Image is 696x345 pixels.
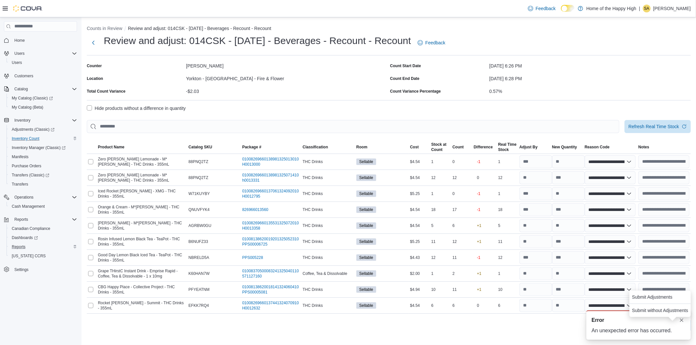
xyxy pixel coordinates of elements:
button: Next [87,36,100,49]
div: THC Drinks [301,190,355,198]
div: THC Drinks [301,238,355,246]
a: 01008269660137061324092010H0012795 [242,188,300,199]
div: $4.54 [409,302,430,309]
button: Room [355,143,409,151]
span: Sellable [359,223,373,229]
span: Sellable [359,303,373,308]
span: Inventory Manager (Classic) [12,145,66,150]
a: Customers [12,72,36,80]
span: Sellable [359,287,373,292]
span: Inventory [14,118,30,123]
a: Inventory Manager (Classic) [7,143,80,152]
span: Users [9,59,77,67]
span: Home [12,36,77,44]
span: Notes [638,144,649,150]
div: $4.54 [409,158,430,166]
div: THC Drinks [301,174,355,182]
span: Rosin Infused Lemon Black Tea - TeaPot - THC Drinks - 355mL [98,236,186,247]
span: Real Time Stock [498,142,517,152]
button: Users [1,49,80,58]
span: Cash Management [12,204,45,209]
span: Users [12,60,22,65]
span: W71KUYBY [189,191,210,196]
button: Home [1,36,80,45]
a: Reports [9,243,28,251]
div: 2 [451,270,472,277]
div: $4.43 [409,254,430,262]
span: Package # [242,144,261,150]
div: Stock at [431,142,447,147]
span: Canadian Compliance [12,226,50,231]
span: Sellable [356,286,376,293]
span: Feedback [536,5,556,12]
span: Customers [12,72,77,80]
span: Sellable [359,207,373,213]
span: My Catalog (Beta) [12,105,43,110]
button: Reports [12,216,31,223]
span: Iced Rocket Berry - XMG - THC Drinks - 355mL [98,188,186,199]
button: Cash Management [7,202,80,211]
div: 12 [497,174,518,182]
div: Shawn Alexander [643,5,651,12]
span: Inventory [12,116,77,124]
span: Zero Berry Lemonade - M*ry Jones - THC Drinks - 355mL [98,157,186,167]
button: Cost [409,143,430,151]
div: 6 [451,302,472,309]
button: Count [451,143,472,151]
button: My Catalog (Beta) [7,103,80,112]
button: Inventory [1,116,80,125]
span: B6NUFZ33 [189,239,208,244]
a: Home [12,37,27,44]
div: $2.00 [409,270,430,277]
span: Difference [474,144,493,150]
span: Orange & Cream - M*ry Jones - THC Drinks - 355mL [98,204,186,215]
p: +1 [477,223,482,228]
a: Transfers [9,180,31,188]
a: Inventory Count [9,135,42,142]
a: 01008269660135531325072010H0013358 [242,220,300,231]
a: 01008370500083241325040110571127160 [242,268,300,279]
button: Counts in Review [87,26,122,31]
button: Catalog [12,85,30,93]
a: 01008138620019201325052310PPS00006725 [242,236,300,247]
span: Sellable [356,158,376,165]
nav: Complex example [4,33,77,291]
p: -1 [477,191,481,196]
button: Operations [12,193,36,201]
span: Sellable [356,254,376,261]
span: Submit Adjustments [632,294,673,300]
span: New Quantity [552,144,577,150]
button: Review and adjust: 014CSK - [DATE] - Beverages - Recount - Recount [128,26,271,31]
div: 12 [430,174,451,182]
span: Classification [302,144,328,150]
a: My Catalog (Classic) [7,94,80,103]
a: 01008269660138981325071410h0013331 [242,172,300,183]
span: Catalog [14,86,28,92]
div: THC Drinks [301,206,355,214]
div: Count [431,147,447,152]
span: Operations [12,193,77,201]
a: My Catalog (Beta) [9,103,46,111]
button: Refresh Real Time Stock [625,120,691,133]
div: Total Count Variance [87,89,125,94]
span: Manifests [9,153,77,161]
div: 12 [430,254,451,262]
div: $5.25 [409,238,430,246]
a: Users [9,59,24,67]
span: Transfers [9,180,77,188]
div: 10 [497,286,518,293]
span: My Catalog (Classic) [9,94,77,102]
span: Product Name [98,144,124,150]
div: Notification [592,316,686,324]
a: Cash Management [9,202,47,210]
a: 01008269660137441324070910H0012632 [242,300,300,311]
div: Real Time [498,142,517,147]
span: My Catalog (Beta) [9,103,77,111]
span: Settings [14,267,28,272]
span: Inventory Count [12,136,39,141]
span: Manifests [12,154,28,159]
div: $4.94 [409,286,430,293]
p: 0 [477,303,479,308]
span: Purchase Orders [12,163,41,169]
